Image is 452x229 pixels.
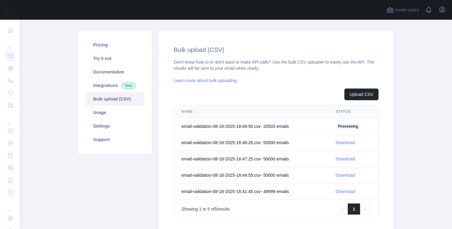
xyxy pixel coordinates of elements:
[86,106,144,119] a: Usage
[395,6,419,14] span: Invite users
[5,199,15,211] div: ...
[336,123,361,129] span: Processing
[199,207,202,211] span: 1
[215,207,217,211] span: 5
[86,119,144,133] a: Settings
[86,92,144,106] a: Bulk upload (CSV)
[174,135,328,151] td: email-validation-08-18-2025-18:48:26.csv - 50000 email s
[328,105,378,118] th: STATUS
[5,112,15,124] div: ...
[174,78,237,83] a: Learn more about bulk uploading
[336,173,355,178] a: Download
[348,203,360,215] a: 1
[174,59,379,219] div: Don't know how to or don't want to make API calls? Use the bulk CSV uploader to easily use the AP...
[174,45,379,54] h2: Bulk upload (CSV)
[337,203,371,215] nav: Pagination
[86,52,144,65] a: Try it out
[174,151,328,167] td: email-validation-08-18-2025-18:47:25.csv - 50000 email s
[78,12,393,27] h1: Email Validation API
[336,140,355,145] a: Download
[174,167,328,184] td: email-validation-08-18-2025-18:44:55.csv - 50000 email s
[208,207,210,211] span: 5
[385,5,420,15] button: Invite users
[5,37,15,49] div: ...
[86,133,144,146] a: Support
[174,105,328,118] th: NAME
[344,89,379,100] button: Upload CSV
[86,65,144,79] a: Documentation
[86,38,144,52] a: Pricing
[174,184,328,200] td: email-validation-08-18-2025-18:41:45.csv - 49999 email s
[336,189,355,194] a: Download
[336,156,355,161] a: Download
[174,118,328,135] td: email-validation-08-18-2025-18:49:50.csv - 20503 email s
[121,83,136,89] span: New
[86,79,144,92] a: Integrations New
[181,206,230,212] p: Showing to of results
